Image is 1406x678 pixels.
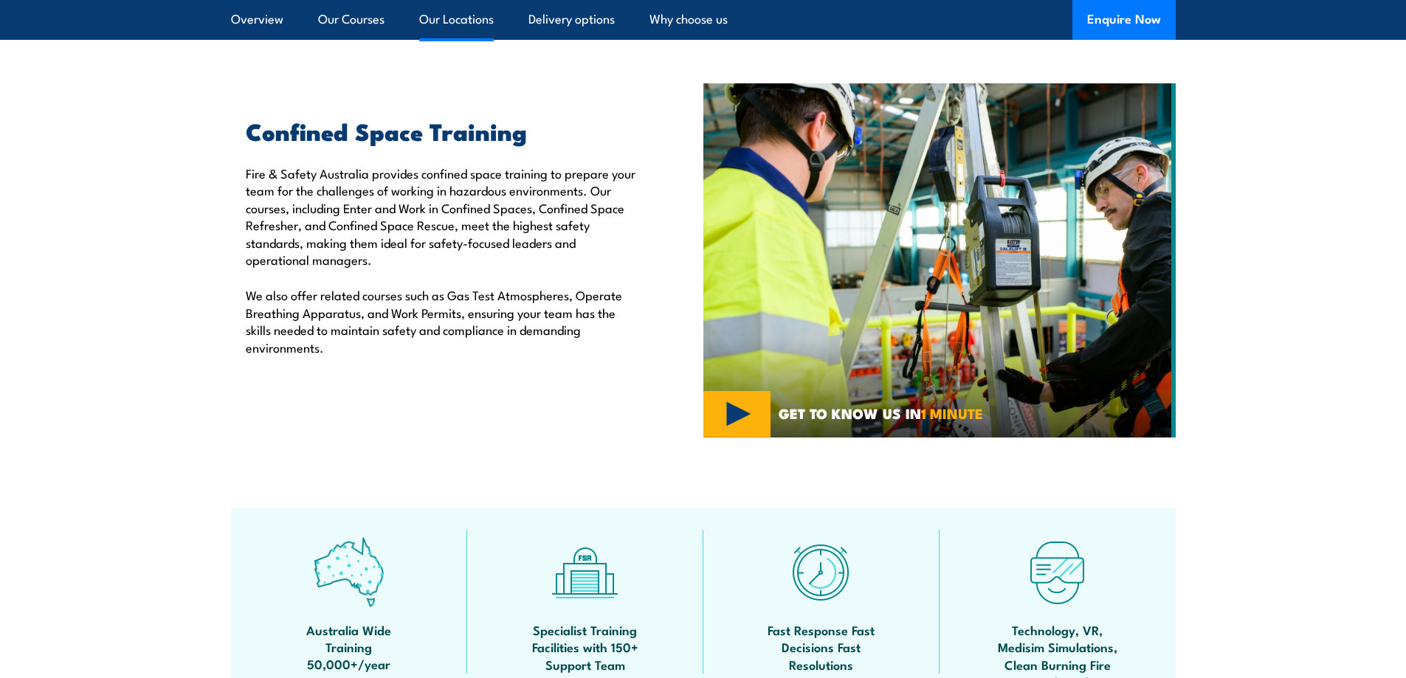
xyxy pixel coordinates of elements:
img: auswide-icon [314,537,384,607]
p: Fire & Safety Australia provides confined space training to prepare your team for the challenges ... [246,165,635,268]
img: Confined Space Courses Australia [703,83,1176,437]
span: Fast Response Fast Decisions Fast Resolutions [755,621,888,673]
h2: Confined Space Training [246,120,635,141]
img: fast-icon [786,537,856,607]
span: Australia Wide Training 50,000+/year [283,621,416,673]
img: tech-icon [1022,537,1092,607]
img: facilities-icon [550,537,620,607]
span: GET TO KNOW US IN [779,407,983,420]
p: We also offer related courses such as Gas Test Atmospheres, Operate Breathing Apparatus, and Work... [246,286,635,356]
span: Specialist Training Facilities with 150+ Support Team [519,621,652,673]
strong: 1 MINUTE [921,402,983,423]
